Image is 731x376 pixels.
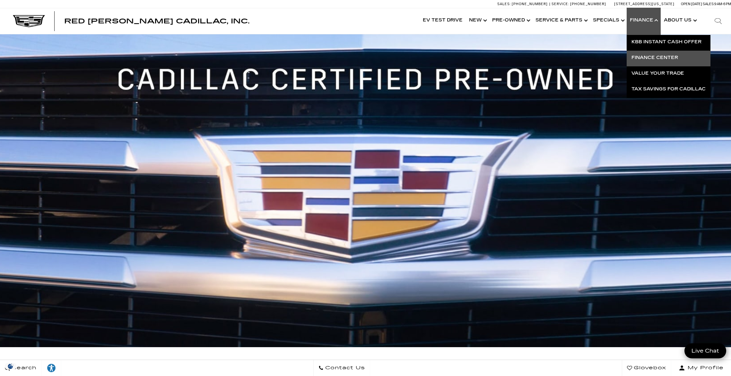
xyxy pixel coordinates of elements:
[466,8,489,33] a: New
[420,8,466,33] a: EV Test Drive
[3,363,18,370] img: Opt-Out Icon
[661,8,699,33] a: About Us
[627,8,661,33] a: Finance
[703,2,714,6] span: Sales:
[632,363,666,372] span: Glovebox
[42,363,61,373] div: Explore your accessibility options
[570,2,606,6] span: [PHONE_NUMBER]
[512,2,548,6] span: [PHONE_NUMBER]
[552,2,569,6] span: Service:
[42,360,61,376] a: Explore your accessibility options
[614,2,674,6] a: [STREET_ADDRESS][US_STATE]
[489,8,532,33] a: Pre-Owned
[64,18,249,24] a: Red [PERSON_NAME] Cadillac, Inc.
[497,2,511,6] span: Sales:
[13,15,45,27] img: Cadillac Dark Logo with Cadillac White Text
[64,17,249,25] span: Red [PERSON_NAME] Cadillac, Inc.
[324,363,365,372] span: Contact Us
[714,2,731,6] span: 9 AM-6 PM
[627,35,710,49] a: KBB Instant Cash Offer
[627,51,710,65] a: Finance Center
[622,360,671,376] a: Glovebox
[3,363,18,370] section: Click to Open Cookie Consent Modal
[627,82,710,96] a: Tax Savings for Cadillac
[684,343,726,358] a: Live Chat
[10,363,37,372] span: Search
[590,8,627,33] a: Specials
[313,360,370,376] a: Contact Us
[685,363,724,372] span: My Profile
[627,66,710,80] a: Value Your Trade
[549,2,608,6] a: Service: [PHONE_NUMBER]
[688,347,722,355] span: Live Chat
[497,2,549,6] a: Sales: [PHONE_NUMBER]
[671,360,731,376] button: Open user profile menu
[532,8,590,33] a: Service & Parts
[681,2,702,6] span: Open [DATE]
